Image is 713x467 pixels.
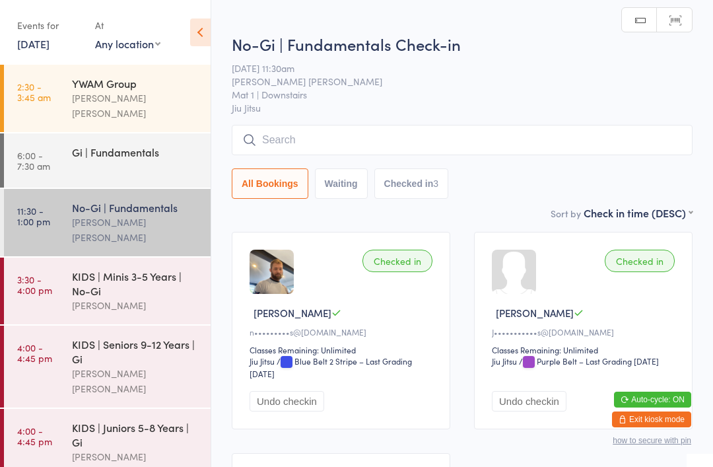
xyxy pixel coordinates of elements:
span: [PERSON_NAME] [254,306,331,320]
button: Checked in3 [374,168,449,199]
span: / Purple Belt – Last Grading [DATE] [519,355,659,367]
div: Jiu Jitsu [250,355,275,367]
div: [PERSON_NAME] [PERSON_NAME] [72,366,199,396]
time: 6:00 - 7:30 am [17,150,50,171]
time: 4:00 - 4:45 pm [17,425,52,447]
div: Any location [95,36,160,51]
time: 11:30 - 1:00 pm [17,205,50,227]
div: Checked in [362,250,432,272]
div: Classes Remaining: Unlimited [250,344,436,355]
a: 2:30 -3:45 amYWAM Group[PERSON_NAME] [PERSON_NAME] [4,65,211,132]
h2: No-Gi | Fundamentals Check-in [232,33,693,55]
span: / Blue Belt 2 Stripe – Last Grading [DATE] [250,355,412,379]
time: 3:30 - 4:00 pm [17,274,52,295]
div: [PERSON_NAME] [72,449,199,464]
div: J•••••••••••s@[DOMAIN_NAME] [492,326,679,338]
a: [DATE] [17,36,50,51]
span: [PERSON_NAME] [496,306,574,320]
button: how to secure with pin [613,436,691,445]
div: 3 [433,178,438,189]
div: At [95,15,160,36]
input: Search [232,125,693,155]
div: [PERSON_NAME] [72,298,199,313]
a: 4:00 -4:45 pmKIDS | Seniors 9-12 Years | Gi[PERSON_NAME] [PERSON_NAME] [4,326,211,408]
div: n•••••••••s@[DOMAIN_NAME] [250,326,436,338]
label: Sort by [551,207,581,220]
div: Classes Remaining: Unlimited [492,344,679,355]
div: KIDS | Minis 3-5 Years | No-Gi [72,269,199,298]
time: 2:30 - 3:45 am [17,81,51,102]
button: Waiting [315,168,368,199]
div: YWAM Group [72,76,199,90]
a: 11:30 -1:00 pmNo-Gi | Fundamentals[PERSON_NAME] [PERSON_NAME] [4,189,211,256]
div: KIDS | Seniors 9-12 Years | Gi [72,337,199,366]
button: Undo checkin [492,391,566,412]
time: 4:00 - 4:45 pm [17,342,52,363]
button: All Bookings [232,168,308,199]
div: Jiu Jitsu [492,355,517,367]
button: Auto-cycle: ON [614,392,691,408]
div: [PERSON_NAME] [PERSON_NAME] [72,90,199,121]
div: [PERSON_NAME] [PERSON_NAME] [72,215,199,245]
span: [DATE] 11:30am [232,61,672,75]
div: No-Gi | Fundamentals [72,200,199,215]
div: KIDS | Juniors 5-8 Years | Gi [72,420,199,449]
div: Check in time (DESC) [584,205,693,220]
div: Gi | Fundamentals [72,145,199,159]
span: Jiu Jitsu [232,101,693,114]
div: Events for [17,15,82,36]
button: Undo checkin [250,391,324,412]
button: Exit kiosk mode [612,412,691,427]
a: 3:30 -4:00 pmKIDS | Minis 3-5 Years | No-Gi[PERSON_NAME] [4,258,211,324]
span: [PERSON_NAME] [PERSON_NAME] [232,75,672,88]
img: image1693960746.png [250,250,294,294]
a: 6:00 -7:30 amGi | Fundamentals [4,133,211,188]
span: Mat 1 | Downstairs [232,88,672,101]
div: Checked in [605,250,675,272]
